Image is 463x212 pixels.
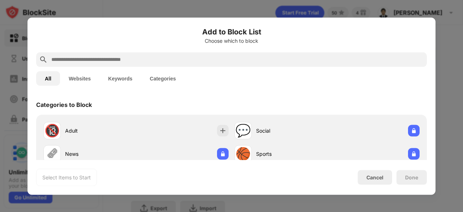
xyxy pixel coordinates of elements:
div: 🗞 [46,146,58,161]
button: Keywords [99,71,141,86]
div: Done [405,174,418,180]
button: Categories [141,71,184,86]
div: Social [256,127,327,134]
div: 🔞 [44,123,60,138]
button: Websites [60,71,99,86]
div: Select Items to Start [42,174,91,181]
div: Sports [256,150,327,158]
button: All [36,71,60,86]
div: News [65,150,136,158]
div: Choose which to block [36,38,427,43]
div: 🏀 [235,146,251,161]
h6: Add to Block List [36,26,427,37]
div: Cancel [366,174,383,180]
div: 💬 [235,123,251,138]
img: search.svg [39,55,48,64]
div: Adult [65,127,136,134]
div: Categories to Block [36,101,92,108]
